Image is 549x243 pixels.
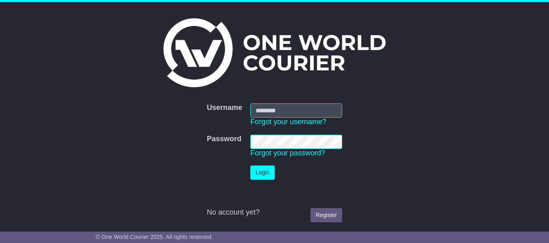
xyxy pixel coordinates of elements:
label: Password [207,135,241,144]
img: One World [163,18,385,87]
a: Forgot your username? [250,118,326,126]
button: Login [250,166,275,180]
label: Username [207,103,242,112]
a: Register [310,208,342,222]
span: © One World Courier 2025. All rights reserved. [95,234,213,240]
a: Forgot your password? [250,149,325,157]
div: No account yet? [207,208,342,217]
